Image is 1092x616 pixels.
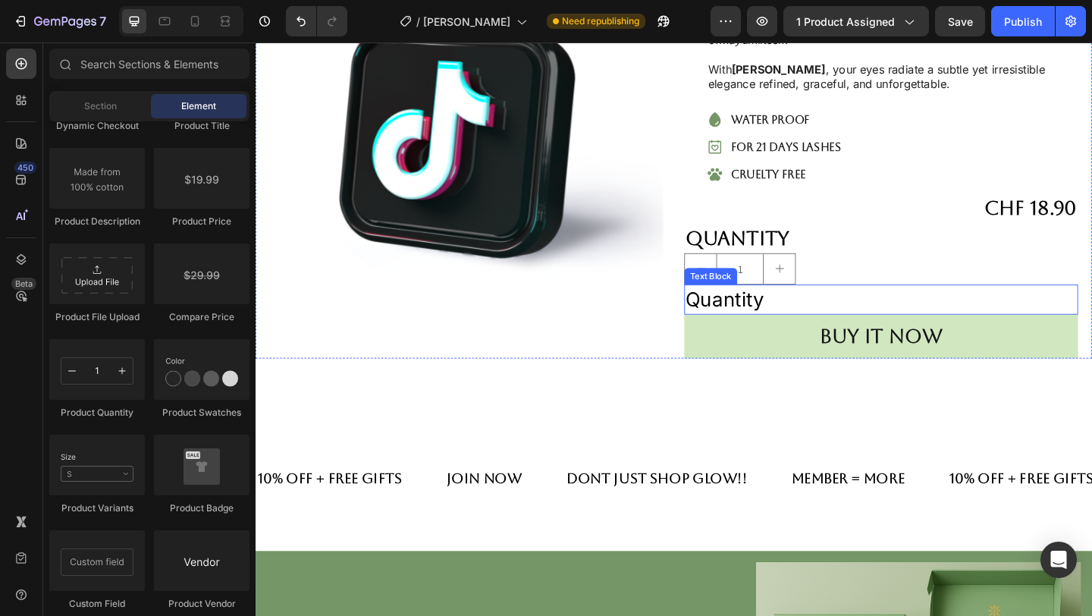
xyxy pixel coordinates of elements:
div: Buy it now [614,305,748,335]
div: Product Vendor [154,597,249,611]
div: Product Quantity [49,406,145,420]
div: Publish [1004,14,1042,30]
p: 10% Off + FrEE gifts [755,464,912,485]
div: Product Description [49,215,145,228]
div: Product Title [154,119,249,133]
button: decrement [467,230,501,262]
strong: [PERSON_NAME] [518,21,620,36]
div: Quantity [466,196,895,229]
button: increment [553,230,587,262]
p: for 21 days lashes [517,105,637,123]
span: Section [84,99,117,113]
div: Product Price [154,215,249,228]
p: With , your eyes radiate a subtle yet irresistible elegance refined, graceful, and unforgettable. [492,21,893,53]
div: Product File Upload [49,310,145,324]
p: join now [208,464,290,485]
p: dont just shop Glow!! [338,464,535,485]
div: Beta [11,278,36,290]
iframe: Design area [256,42,1092,616]
span: 1 product assigned [796,14,895,30]
span: Element [181,99,216,113]
div: Compare Price [154,310,249,324]
div: Product Swatches [154,406,249,420]
div: 450 [14,162,36,174]
div: Quantity [466,263,895,296]
div: Text Block [469,247,521,261]
span: Need republishing [562,14,639,28]
p: 7 [99,12,106,30]
div: Product Variants [49,501,145,515]
div: Product Badge [154,501,249,515]
p: water proof [517,75,637,93]
div: Undo/Redo [286,6,347,36]
button: 1 product assigned [783,6,929,36]
p: 10% Off + FrEE gifts [2,464,159,485]
button: Publish [991,6,1055,36]
button: Save [935,6,985,36]
div: Open Intercom Messenger [1040,542,1077,578]
div: Dynamic Checkout [49,119,145,133]
button: 7 [6,6,113,36]
input: Search Sections & Elements [49,49,249,79]
p: cruelty Free [517,134,637,152]
span: [PERSON_NAME] [423,14,510,30]
span: / [416,14,420,30]
span: Save [948,15,973,28]
div: Custom Field [49,597,145,611]
input: quantity [501,230,553,262]
button: Buy it now [466,296,895,344]
p: Member = More [583,464,706,485]
div: CHF 18.90 [466,164,895,196]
